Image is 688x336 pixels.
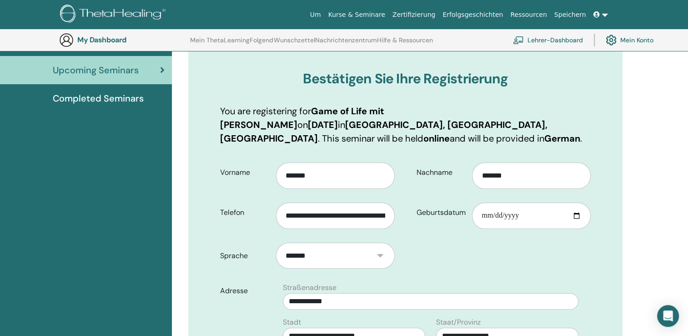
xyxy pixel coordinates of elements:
[213,282,277,300] label: Adresse
[250,36,273,51] a: Folgend
[325,6,389,23] a: Kurse & Seminare
[513,30,583,50] a: Lehrer-Dashboard
[59,33,74,47] img: generic-user-icon.jpg
[606,30,653,50] a: Mein Konto
[308,119,338,131] b: [DATE]
[423,132,450,144] b: online
[213,247,276,265] label: Sprache
[283,282,336,293] label: Straßenadresse
[657,305,679,327] div: Open Intercom Messenger
[77,36,168,44] h3: My Dashboard
[220,104,591,145] p: You are registering for on in . This seminar will be held and will be provided in .
[389,6,439,23] a: Zertifizierung
[439,6,507,23] a: Erfolgsgeschichten
[213,204,276,221] label: Telefon
[507,6,550,23] a: Ressourcen
[410,204,472,221] label: Geburtsdatum
[410,164,472,181] label: Nachname
[606,32,617,48] img: cog.svg
[551,6,590,23] a: Speichern
[315,36,377,51] a: Nachrichtenzentrum
[60,5,169,25] img: logo.png
[274,36,315,51] a: Wunschzettel
[190,36,250,51] a: Mein ThetaLearning
[213,164,276,181] label: Vorname
[436,317,481,328] label: Staat/Provinz
[283,317,301,328] label: Stadt
[377,36,433,51] a: Hilfe & Ressourcen
[220,105,384,131] b: Game of Life mit [PERSON_NAME]
[306,6,325,23] a: Um
[220,71,591,87] h3: Bestätigen Sie Ihre Registrierung
[220,119,547,144] b: [GEOGRAPHIC_DATA], [GEOGRAPHIC_DATA], [GEOGRAPHIC_DATA]
[544,132,580,144] b: German
[53,92,144,105] span: Completed Seminars
[53,63,139,77] span: Upcoming Seminars
[513,36,524,44] img: chalkboard-teacher.svg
